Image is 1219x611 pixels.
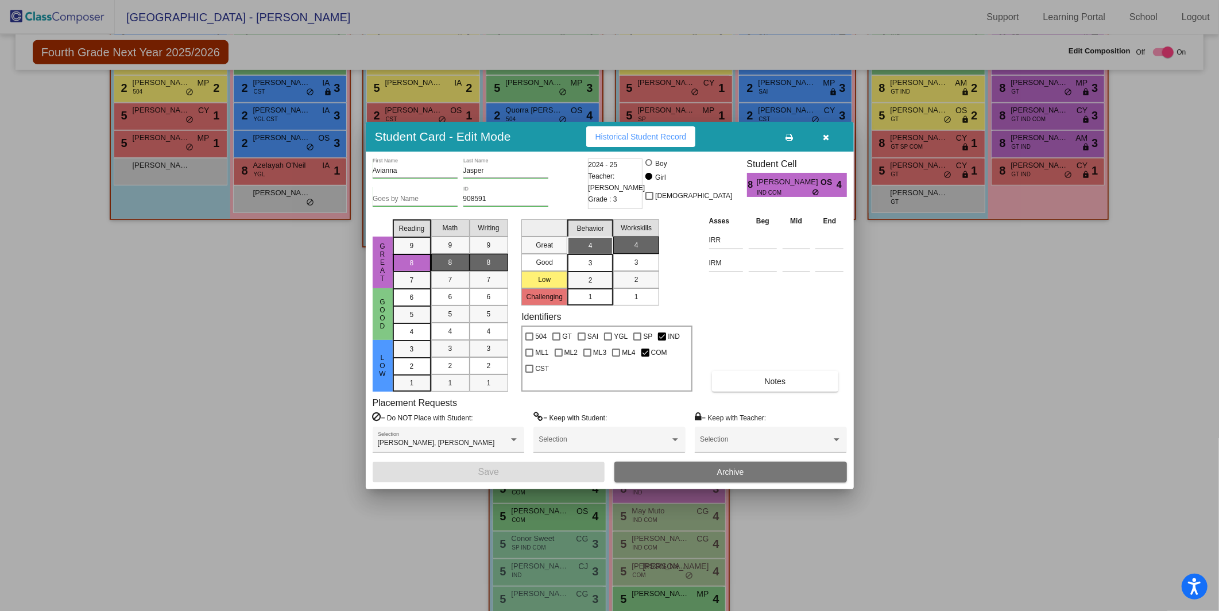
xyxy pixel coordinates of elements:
span: Reading [399,223,425,234]
input: assessment [709,231,743,249]
span: 6 [410,292,414,303]
span: 4 [487,326,491,337]
span: 9 [487,240,491,250]
span: IND [668,330,680,343]
span: 3 [589,258,593,268]
span: YGL [614,330,628,343]
span: 1 [634,292,638,302]
span: 504 [535,330,547,343]
label: Placement Requests [373,397,458,408]
span: 4 [837,178,846,192]
span: 8 [747,178,757,192]
div: Girl [655,172,666,183]
button: Notes [712,371,838,392]
span: ML3 [593,346,606,359]
label: = Do NOT Place with Student: [373,412,473,423]
th: Asses [706,215,746,227]
span: [PERSON_NAME], [PERSON_NAME] [378,439,495,447]
span: IND COM [757,188,812,197]
span: Teacher: [PERSON_NAME] [589,171,645,194]
button: Historical Student Record [586,126,696,147]
span: 2 [589,275,593,285]
span: 1 [410,378,414,388]
span: 4 [589,241,593,251]
span: SP [643,330,652,343]
span: 8 [410,258,414,268]
span: 5 [487,309,491,319]
span: SAI [587,330,598,343]
span: Good [377,298,388,330]
span: ML1 [535,346,548,359]
span: CST [535,362,549,376]
span: [DEMOGRAPHIC_DATA] [655,189,732,203]
th: End [812,215,846,227]
span: Save [478,467,499,477]
span: 2024 - 25 [589,159,618,171]
span: 8 [448,257,452,268]
span: 3 [634,257,638,268]
span: 2 [448,361,452,371]
span: Notes [765,377,786,386]
span: 8 [487,257,491,268]
th: Beg [746,215,780,227]
span: ML4 [622,346,635,359]
span: Writing [478,223,499,233]
span: 2 [410,361,414,372]
span: COM [651,346,667,359]
span: 9 [410,241,414,251]
span: 7 [448,274,452,285]
span: Low [377,354,388,378]
span: Great [377,242,388,283]
input: Enter ID [463,195,548,203]
span: 1 [589,292,593,302]
th: Mid [780,215,813,227]
span: Historical Student Record [595,132,687,141]
span: 1 [448,378,452,388]
span: Workskills [621,223,652,233]
span: 3 [410,344,414,354]
label: = Keep with Student: [533,412,607,423]
h3: Student Card - Edit Mode [375,129,511,144]
span: ML2 [564,346,578,359]
label: = Keep with Teacher: [695,412,766,423]
span: 2 [634,274,638,285]
span: 2 [487,361,491,371]
span: Math [443,223,458,233]
span: 4 [634,240,638,250]
input: goes by name [373,195,458,203]
span: 6 [487,292,491,302]
span: Grade : 3 [589,194,617,205]
button: Save [373,462,605,482]
span: 5 [448,309,452,319]
span: 3 [448,343,452,354]
span: OS [821,176,837,188]
span: 1 [487,378,491,388]
span: GT [562,330,572,343]
div: Boy [655,158,667,169]
span: 4 [410,327,414,337]
span: 3 [487,343,491,354]
span: Behavior [577,223,604,234]
span: 5 [410,310,414,320]
button: Archive [614,462,847,482]
span: [PERSON_NAME] [757,176,821,188]
span: 7 [487,274,491,285]
h3: Student Cell [747,158,847,169]
span: 9 [448,240,452,250]
input: assessment [709,254,743,272]
label: Identifiers [521,311,561,322]
span: 4 [448,326,452,337]
span: 6 [448,292,452,302]
span: Archive [717,467,744,477]
span: 7 [410,275,414,285]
